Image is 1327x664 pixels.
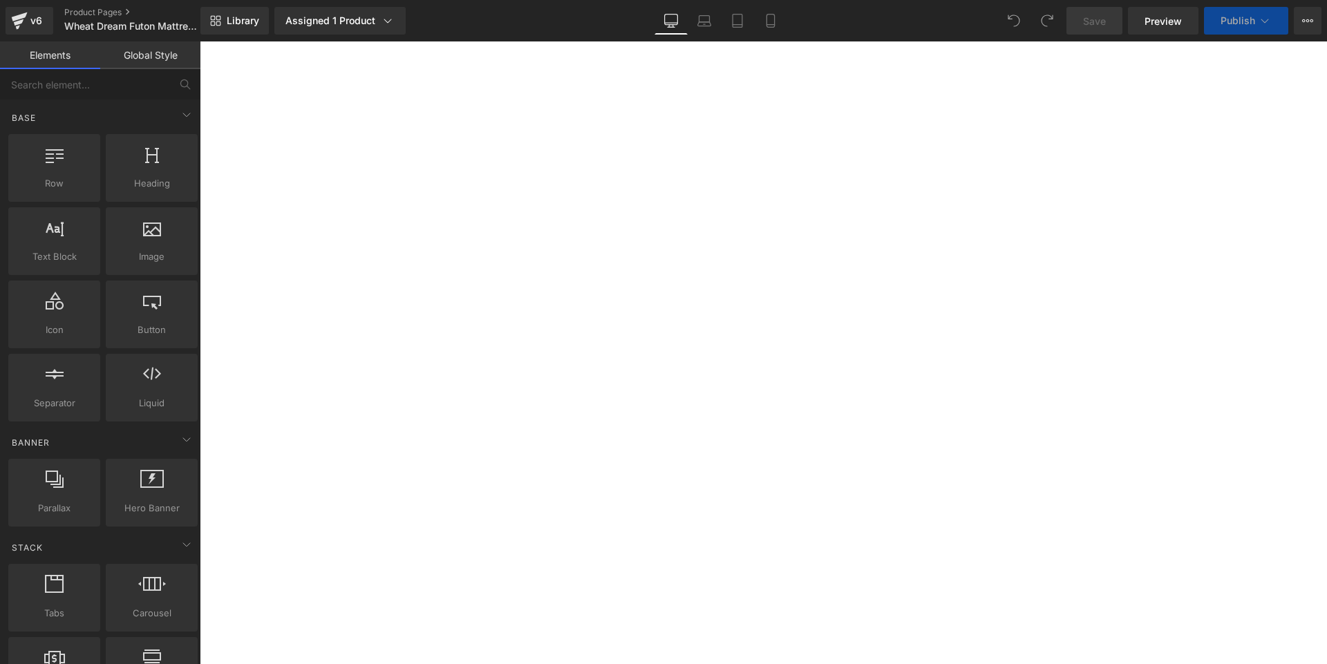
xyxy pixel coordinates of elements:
span: Parallax [12,501,96,515]
span: Button [110,323,194,337]
a: New Library [200,7,269,35]
a: Global Style [100,41,200,69]
span: Wheat Dream Futon Mattress-[PERSON_NAME] [64,21,197,32]
span: Separator [12,396,96,410]
a: Product Pages [64,7,223,18]
span: Preview [1145,14,1182,28]
span: Text Block [12,249,96,264]
a: v6 [6,7,53,35]
span: Image [110,249,194,264]
a: Preview [1128,7,1198,35]
a: Laptop [688,7,721,35]
span: Liquid [110,396,194,410]
button: More [1294,7,1321,35]
span: Stack [10,541,44,554]
span: Heading [110,176,194,191]
button: Undo [1000,7,1028,35]
span: Carousel [110,606,194,620]
span: Row [12,176,96,191]
a: Desktop [655,7,688,35]
span: Banner [10,436,51,449]
span: Hero Banner [110,501,194,515]
span: Base [10,111,37,124]
a: Mobile [754,7,787,35]
button: Publish [1204,7,1288,35]
div: v6 [28,12,45,30]
span: Library [227,15,259,27]
a: Tablet [721,7,754,35]
button: Redo [1033,7,1061,35]
span: Publish [1221,15,1255,26]
span: Icon [12,323,96,337]
div: Assigned 1 Product [285,14,395,28]
span: Save [1083,14,1106,28]
span: Tabs [12,606,96,620]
